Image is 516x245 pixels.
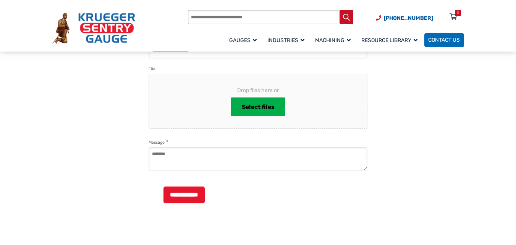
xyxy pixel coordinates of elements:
[231,97,285,117] button: select files, file
[424,33,464,47] a: Contact Us
[149,66,155,73] label: File
[357,32,424,48] a: Resource Library
[225,32,264,48] a: Gauges
[457,10,459,16] div: 0
[264,32,311,48] a: Industries
[161,86,355,94] span: Drop files here or
[229,37,257,44] span: Gauges
[384,15,433,21] span: [PHONE_NUMBER]
[267,37,304,44] span: Industries
[315,37,351,44] span: Machining
[149,139,168,146] label: Message
[361,37,417,44] span: Resource Library
[311,32,357,48] a: Machining
[52,13,135,43] img: Krueger Sentry Gauge
[376,14,433,22] a: Phone Number (920) 434-8860
[428,37,460,44] span: Contact Us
